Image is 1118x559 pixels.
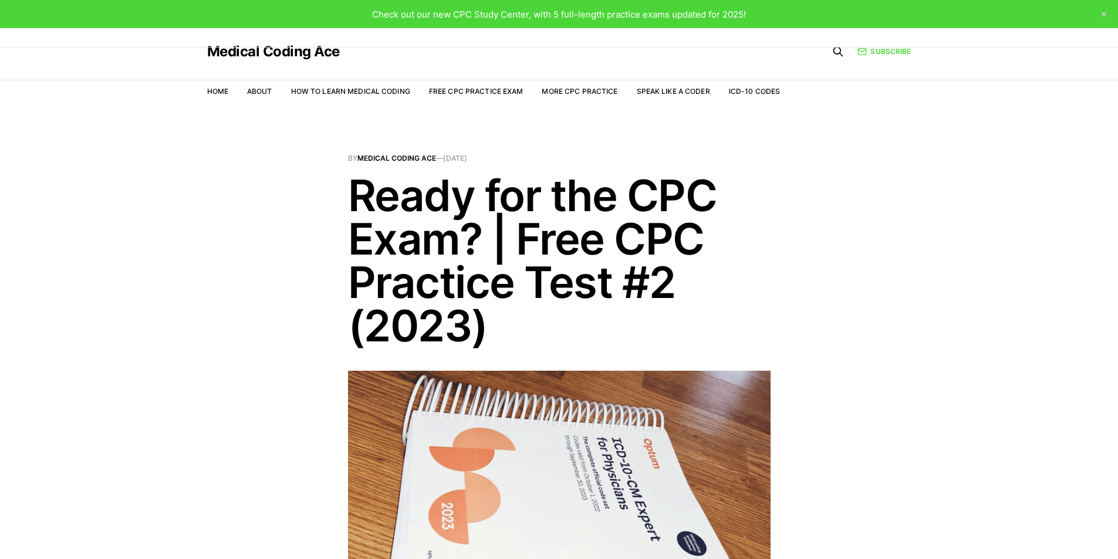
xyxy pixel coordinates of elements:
a: Free CPC Practice Exam [429,87,523,96]
a: Medical Coding Ace [207,45,340,59]
h1: Ready for the CPC Exam? | Free CPC Practice Test #2 (2023) [348,174,771,347]
a: Speak Like a Coder [637,87,710,96]
a: ICD-10 Codes [729,87,780,96]
span: By — [348,155,771,162]
a: More CPC Practice [542,87,617,96]
button: close [1095,5,1113,23]
a: Medical Coding Ace [357,154,436,162]
a: About [247,87,272,96]
span: Check out our new CPC Study Center, with 5 full-length practice exams updated for 2025! [372,9,746,20]
a: Subscribe [857,46,911,57]
a: Home [207,87,228,96]
a: How to Learn Medical Coding [291,87,410,96]
time: [DATE] [443,154,467,162]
